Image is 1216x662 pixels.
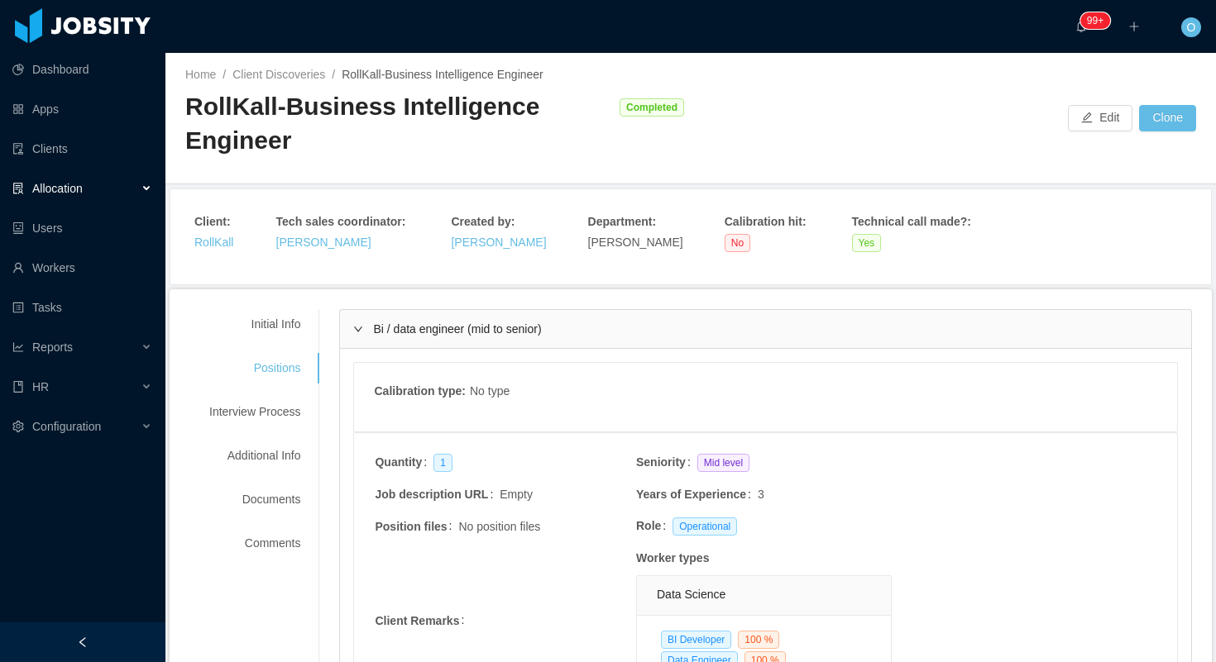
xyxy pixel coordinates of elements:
[1128,21,1140,32] i: icon: plus
[588,215,656,228] strong: Department :
[673,517,737,536] span: Operational
[636,488,746,501] strong: Years of Experience
[636,455,686,469] strong: Seniority
[12,251,152,284] a: icon: userWorkers
[433,454,452,472] span: 1
[852,215,971,228] strong: Technical call made? :
[738,631,779,649] span: 100 %
[332,68,335,81] span: /
[725,215,807,228] strong: Calibration hit :
[500,486,533,503] span: Empty
[185,90,611,157] div: RollKall-Business Intelligence Engineer
[375,455,422,469] strong: Quantity
[189,441,320,471] div: Additional Info
[12,421,24,432] i: icon: setting
[375,488,488,501] strong: Job description URL
[32,420,101,433] span: Configuration
[1075,21,1087,32] i: icon: bell
[451,236,546,249] a: [PERSON_NAME]
[373,322,541,336] span: Bi / data engineer (mid to senior)
[12,132,152,165] a: icon: auditClients
[375,520,447,533] strong: Position files
[353,324,363,334] i: icon: right
[470,383,510,403] div: No type
[32,380,49,393] span: HR
[189,397,320,427] div: Interview Process
[12,381,24,393] i: icon: book
[758,488,764,501] span: 3
[459,518,541,536] span: No position files
[340,310,1191,348] div: icon: rightBi / data engineer (mid to senior)
[725,234,750,252] span: No
[32,182,83,195] span: Allocation
[194,236,233,249] a: RollKall
[12,341,24,353] i: icon: line-chart
[1139,105,1196,131] button: Clone
[185,68,216,81] a: Home
[661,631,731,649] span: BI Developer
[189,484,320,515] div: Documents
[1187,17,1196,37] span: O
[276,236,371,249] a: [PERSON_NAME]
[451,215,515,228] strong: Created by :
[232,68,325,81] a: Client Discoveries
[189,353,320,383] div: Positions
[852,234,882,252] span: Yes
[636,551,709,564] strong: Worker types
[342,68,543,81] span: RollKall-Business Intelligence Engineer
[636,519,661,532] strong: Role
[620,98,684,117] span: Completed
[12,93,152,126] a: icon: appstoreApps
[32,341,73,354] span: Reports
[194,215,231,228] strong: Client :
[657,576,872,613] div: Data Science
[189,309,320,340] div: Initial Info
[223,68,226,81] span: /
[12,53,152,86] a: icon: pie-chartDashboard
[588,236,683,249] span: [PERSON_NAME]
[374,384,465,398] strong: Calibration type :
[1068,105,1132,131] button: icon: editEdit
[12,212,152,245] a: icon: robotUsers
[697,454,749,472] span: Mid level
[12,291,152,324] a: icon: profileTasks
[375,614,459,627] strong: Client Remarks
[1080,12,1110,29] sup: 1656
[189,528,320,559] div: Comments
[12,183,24,194] i: icon: solution
[276,215,406,228] strong: Tech sales coordinator :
